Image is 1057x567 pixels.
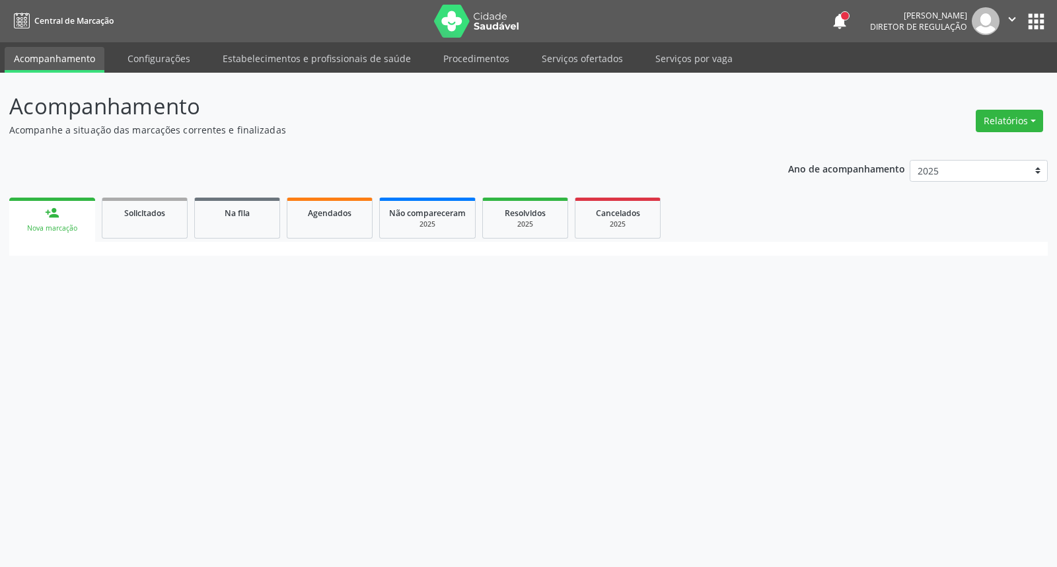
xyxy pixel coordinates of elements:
[505,208,546,219] span: Resolvidos
[1000,7,1025,35] button: 
[1005,12,1019,26] i: 
[9,90,736,123] p: Acompanhamento
[9,10,114,32] a: Central de Marcação
[9,123,736,137] p: Acompanhe a situação das marcações correntes e finalizadas
[45,206,59,220] div: person_add
[976,110,1043,132] button: Relatórios
[225,208,250,219] span: Na fila
[213,47,420,70] a: Estabelecimentos e profissionais de saúde
[389,219,466,229] div: 2025
[646,47,742,70] a: Serviços por vaga
[972,7,1000,35] img: img
[389,208,466,219] span: Não compareceram
[18,223,86,233] div: Nova marcação
[830,12,849,30] button: notifications
[788,160,905,176] p: Ano de acompanhamento
[1025,10,1048,33] button: apps
[532,47,632,70] a: Serviços ofertados
[870,21,967,32] span: Diretor de regulação
[124,208,165,219] span: Solicitados
[596,208,640,219] span: Cancelados
[5,47,104,73] a: Acompanhamento
[308,208,351,219] span: Agendados
[118,47,200,70] a: Configurações
[492,219,558,229] div: 2025
[34,15,114,26] span: Central de Marcação
[870,10,967,21] div: [PERSON_NAME]
[585,219,651,229] div: 2025
[434,47,519,70] a: Procedimentos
